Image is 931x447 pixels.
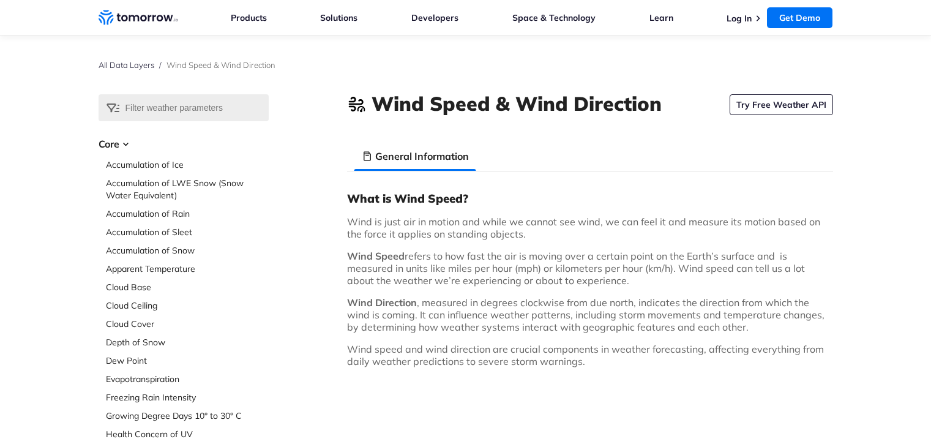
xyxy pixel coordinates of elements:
a: Solutions [320,12,357,23]
a: Evapotranspiration [106,373,269,385]
a: Accumulation of Sleet [106,226,269,238]
span: / [159,60,162,70]
a: Get Demo [767,7,832,28]
p: refers to how fast the air is moving over a certain point on the Earth’s surface and is measured ... [347,250,833,287]
a: Growing Degree Days 10° to 30° C [106,410,269,422]
a: Learn [649,12,673,23]
a: Products [231,12,267,23]
a: Developers [411,12,458,23]
a: Apparent Temperature [106,263,269,275]
a: Freezing Rain Intensity [106,391,269,404]
p: , measured in degrees clockwise from due north, indicates the direction from which the wind is co... [347,296,833,333]
a: Cloud Ceiling [106,299,269,312]
a: Accumulation of Rain [106,208,269,220]
h3: Core [99,137,269,151]
h1: Wind Speed & Wind Direction [372,90,662,117]
input: Filter weather parameters [99,94,269,121]
a: Accumulation of LWE Snow (Snow Water Equivalent) [106,177,269,201]
strong: Wind Direction [347,296,417,309]
a: Space & Technology [512,12,596,23]
strong: Wind Speed [347,250,405,262]
a: Try Free Weather API [730,94,833,115]
a: Log In [727,13,752,24]
a: Depth of Snow [106,336,269,348]
li: General Information [354,141,476,171]
a: Cloud Base [106,281,269,293]
span: Wind Speed & Wind Direction [166,60,275,70]
p: Wind speed and wind direction are crucial components in weather forecasting, affecting everything... [347,343,833,367]
a: Accumulation of Snow [106,244,269,257]
a: Health Concern of UV [106,428,269,440]
a: Cloud Cover [106,318,269,330]
a: All Data Layers [99,60,154,70]
a: Accumulation of Ice [106,159,269,171]
p: Wind is just air in motion and while we cannot see wind, we can feel it and measure its motion ba... [347,216,833,240]
a: Dew Point [106,355,269,367]
h3: What is Wind Speed? [347,191,833,206]
a: Home link [99,9,178,27]
h3: General Information [375,149,469,163]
